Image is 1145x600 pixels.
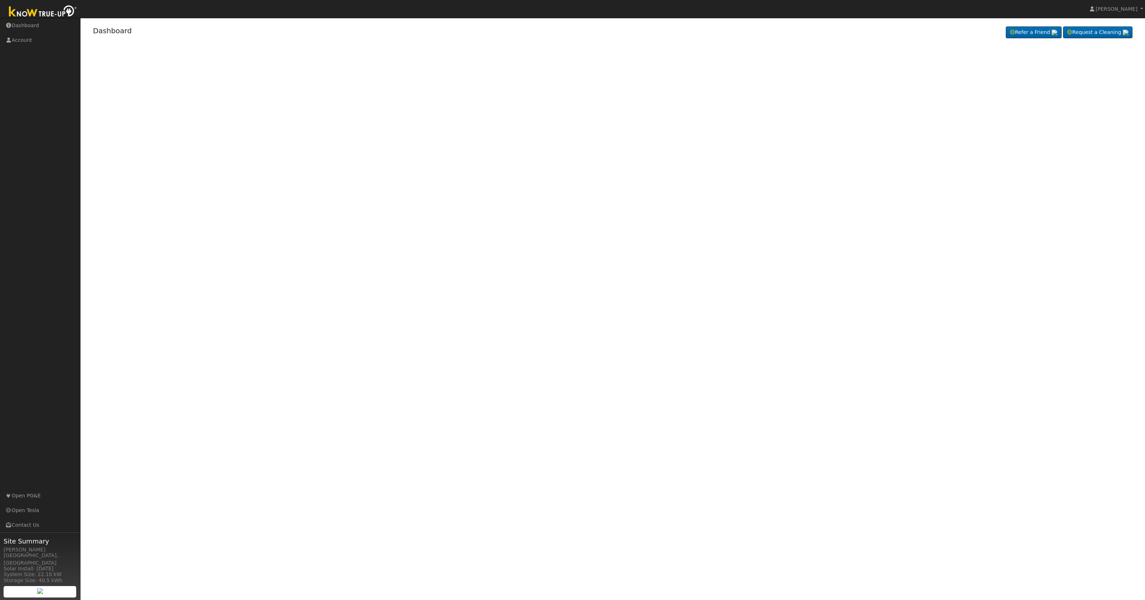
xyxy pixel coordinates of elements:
[1006,26,1062,39] a: Refer a Friend
[4,536,77,546] span: Site Summary
[1052,30,1057,35] img: retrieve
[4,571,77,578] div: System Size: 22.10 kW
[4,565,77,572] div: Solar Install: [DATE]
[5,4,81,20] img: Know True-Up
[1096,6,1137,12] span: [PERSON_NAME]
[4,577,77,584] div: Storage Size: 40.5 kWh
[93,26,132,35] a: Dashboard
[4,552,77,567] div: [GEOGRAPHIC_DATA], [GEOGRAPHIC_DATA]
[1063,26,1132,39] a: Request a Cleaning
[1123,30,1129,35] img: retrieve
[37,588,43,594] img: retrieve
[4,546,77,554] div: [PERSON_NAME]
